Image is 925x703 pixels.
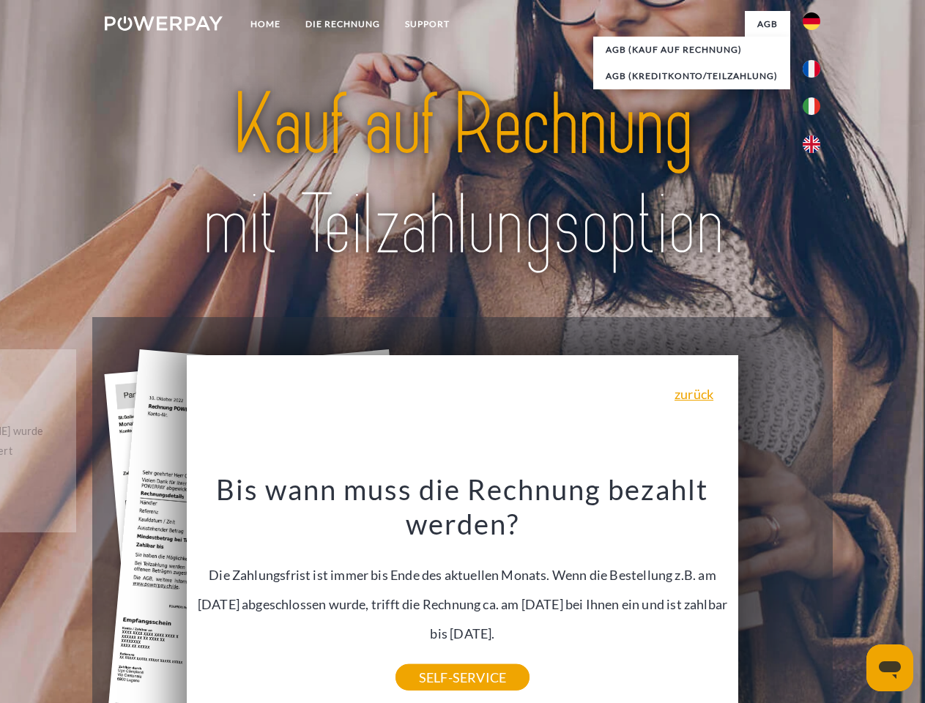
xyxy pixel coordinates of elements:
[803,135,820,153] img: en
[745,11,790,37] a: agb
[866,644,913,691] iframe: Schaltfläche zum Öffnen des Messaging-Fensters
[293,11,393,37] a: DIE RECHNUNG
[593,63,790,89] a: AGB (Kreditkonto/Teilzahlung)
[196,472,730,677] div: Die Zahlungsfrist ist immer bis Ende des aktuellen Monats. Wenn die Bestellung z.B. am [DATE] abg...
[238,11,293,37] a: Home
[393,11,462,37] a: SUPPORT
[593,37,790,63] a: AGB (Kauf auf Rechnung)
[395,664,530,691] a: SELF-SERVICE
[803,97,820,115] img: it
[675,387,713,401] a: zurück
[105,16,223,31] img: logo-powerpay-white.svg
[140,70,785,280] img: title-powerpay_de.svg
[803,12,820,30] img: de
[803,60,820,78] img: fr
[196,472,730,542] h3: Bis wann muss die Rechnung bezahlt werden?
